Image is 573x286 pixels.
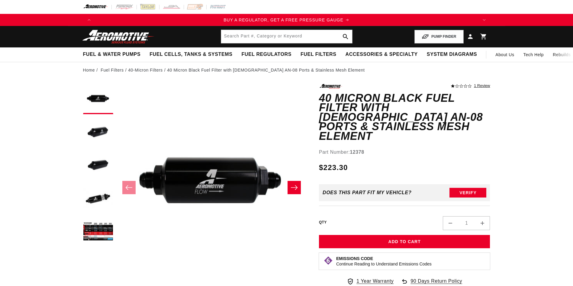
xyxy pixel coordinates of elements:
[241,51,291,58] span: Fuel Regulators
[414,30,463,43] button: PUMP FINDER
[83,150,113,181] button: Load image 3 in gallery view
[95,17,478,23] div: 1 of 4
[83,67,95,73] a: Home
[347,277,394,285] a: 1 Year Warranty
[83,184,113,214] button: Load image 4 in gallery view
[336,261,432,267] p: Continue Reading to Understand Emissions Codes
[237,47,296,62] summary: Fuel Regulators
[324,256,333,265] img: Emissions code
[122,181,136,194] button: Slide left
[224,18,343,22] span: BUY A REGULATOR, GET A FREE PRESSURE GAUGE
[81,30,156,44] img: Aeromotive
[474,84,490,88] a: 1 reviews
[346,51,418,58] span: Accessories & Specialty
[319,220,327,225] label: QTY
[296,47,341,62] summary: Fuel Filters
[319,93,490,141] h1: 40 Micron Black Fuel Filter with [DEMOGRAPHIC_DATA] AN-08 Ports & Stainless Mesh Element
[83,67,490,73] nav: breadcrumbs
[519,47,549,62] summary: Tech Help
[350,149,364,155] strong: 12378
[553,51,571,58] span: Rebuilds
[491,47,519,62] a: About Us
[128,67,167,73] li: 40-Micron Filters
[145,47,237,62] summary: Fuel Cells, Tanks & Systems
[221,30,352,43] input: Search by Part Number, Category or Keyword
[495,52,514,57] span: About Us
[167,67,365,73] li: 40 Micron Black Fuel Filter with [DEMOGRAPHIC_DATA] AN-08 Ports & Stainless Mesh Element
[427,51,477,58] span: System Diagrams
[336,256,373,261] strong: Emissions Code
[83,84,113,114] button: Load image 1 in gallery view
[83,14,95,26] button: Translation missing: en.sections.announcements.previous_announcement
[341,47,422,62] summary: Accessories & Specialty
[523,51,544,58] span: Tech Help
[79,47,145,62] summary: Fuel & Water Pumps
[288,181,301,194] button: Slide right
[83,217,113,247] button: Load image 5 in gallery view
[336,256,432,267] button: Emissions CodeContinue Reading to Understand Emissions Codes
[323,190,412,195] div: Does This part fit My vehicle?
[101,67,124,73] a: Fuel Filters
[478,14,490,26] button: Translation missing: en.sections.announcements.next_announcement
[68,14,505,26] slideshow-component: Translation missing: en.sections.announcements.announcement_bar
[301,51,336,58] span: Fuel Filters
[319,162,348,173] span: $223.30
[83,51,141,58] span: Fuel & Water Pumps
[319,235,490,249] button: Add to Cart
[150,51,232,58] span: Fuel Cells, Tanks & Systems
[422,47,481,62] summary: System Diagrams
[449,188,486,198] button: Verify
[95,17,478,23] div: Announcement
[356,277,394,285] span: 1 Year Warranty
[95,17,478,23] a: BUY A REGULATOR, GET A FREE PRESSURE GAUGE
[319,148,490,156] div: Part Number:
[339,30,352,43] button: search button
[83,117,113,147] button: Load image 2 in gallery view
